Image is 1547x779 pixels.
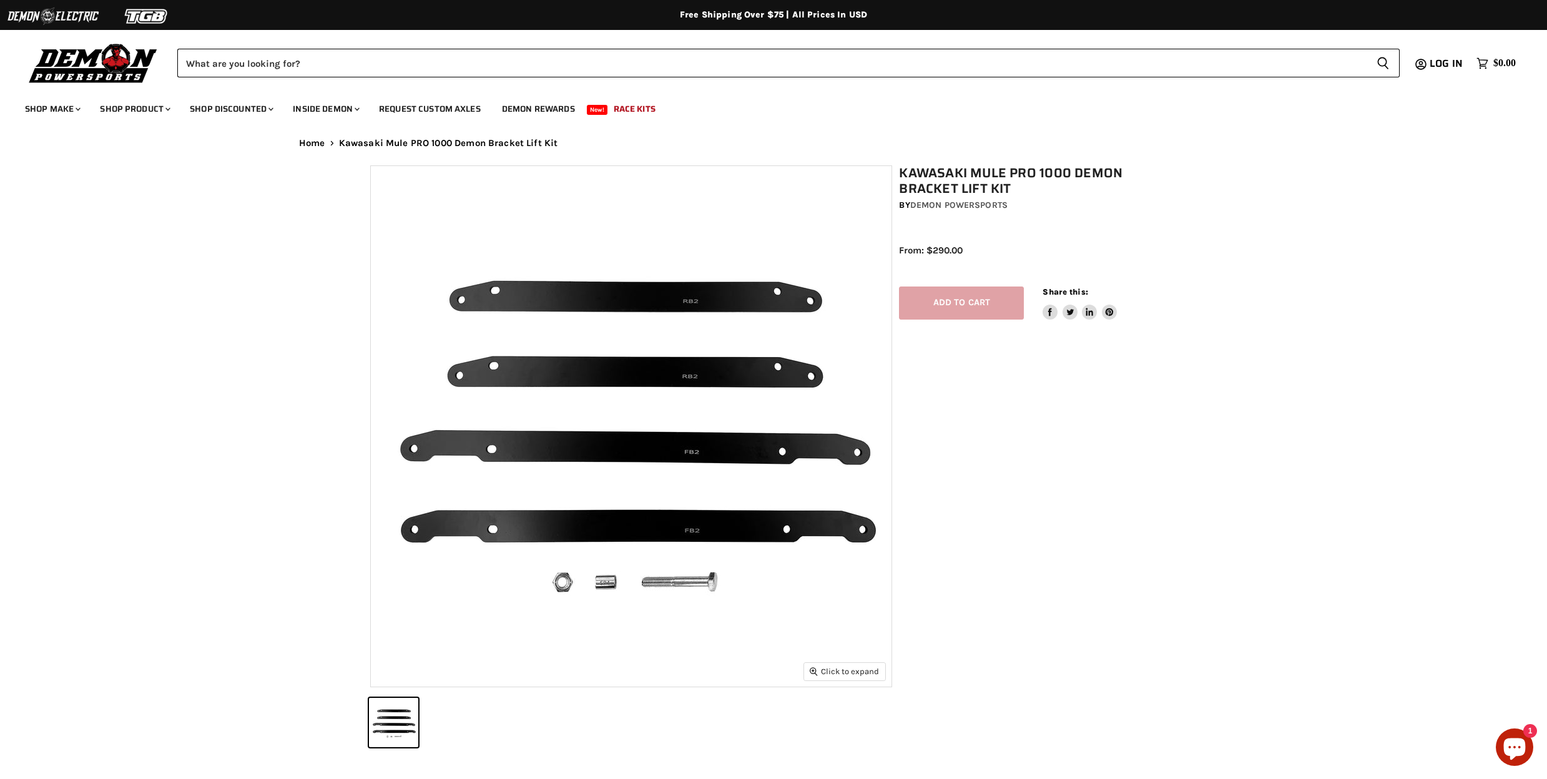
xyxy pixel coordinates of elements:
[25,41,162,85] img: Demon Powersports
[1470,54,1522,72] a: $0.00
[100,4,194,28] img: TGB Logo 2
[604,96,665,122] a: Race Kits
[1043,287,1088,296] span: Share this:
[1043,287,1117,320] aside: Share this:
[369,698,418,747] button: IMAGE thumbnail
[1367,49,1400,77] button: Search
[6,4,100,28] img: Demon Electric Logo 2
[804,663,885,680] button: Click to expand
[177,49,1367,77] input: Search
[16,91,1513,122] ul: Main menu
[274,9,1273,21] div: Free Shipping Over $75 | All Prices In USD
[810,667,879,676] span: Click to expand
[274,138,1273,149] nav: Breadcrumbs
[587,105,608,115] span: New!
[1493,57,1516,69] span: $0.00
[371,166,891,687] img: IMAGE
[493,96,584,122] a: Demon Rewards
[899,198,1184,212] div: by
[283,96,367,122] a: Inside Demon
[899,245,963,256] span: From: $290.00
[299,138,325,149] a: Home
[899,165,1184,197] h1: Kawasaki Mule PRO 1000 Demon Bracket Lift Kit
[16,96,88,122] a: Shop Make
[91,96,178,122] a: Shop Product
[1430,56,1463,71] span: Log in
[370,96,490,122] a: Request Custom Axles
[339,138,558,149] span: Kawasaki Mule PRO 1000 Demon Bracket Lift Kit
[1492,728,1537,769] inbox-online-store-chat: Shopify online store chat
[1424,58,1470,69] a: Log in
[177,49,1400,77] form: Product
[180,96,281,122] a: Shop Discounted
[910,200,1008,210] a: Demon Powersports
